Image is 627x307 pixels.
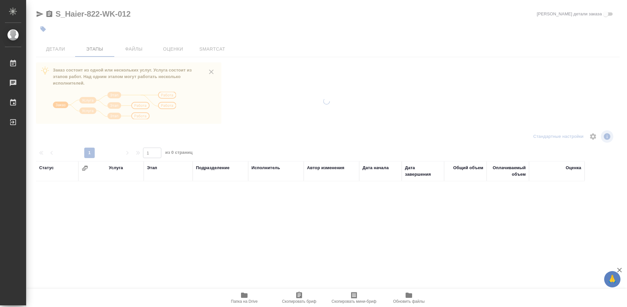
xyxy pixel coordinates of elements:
[282,299,316,304] span: Скопировать бриф
[217,289,272,307] button: Папка на Drive
[82,165,88,171] button: Сгруппировать
[566,165,581,171] div: Оценка
[196,165,230,171] div: Подразделение
[405,165,441,178] div: Дата завершения
[490,165,526,178] div: Оплачиваемый объем
[327,289,381,307] button: Скопировать мини-бриф
[109,165,123,171] div: Услуга
[39,165,54,171] div: Статус
[381,289,436,307] button: Обновить файлы
[231,299,258,304] span: Папка на Drive
[604,271,620,287] button: 🙏
[393,299,425,304] span: Обновить файлы
[453,165,483,171] div: Общий объем
[362,165,389,171] div: Дата начала
[147,165,157,171] div: Этап
[307,165,344,171] div: Автор изменения
[251,165,280,171] div: Исполнитель
[607,272,618,286] span: 🙏
[331,299,376,304] span: Скопировать мини-бриф
[272,289,327,307] button: Скопировать бриф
